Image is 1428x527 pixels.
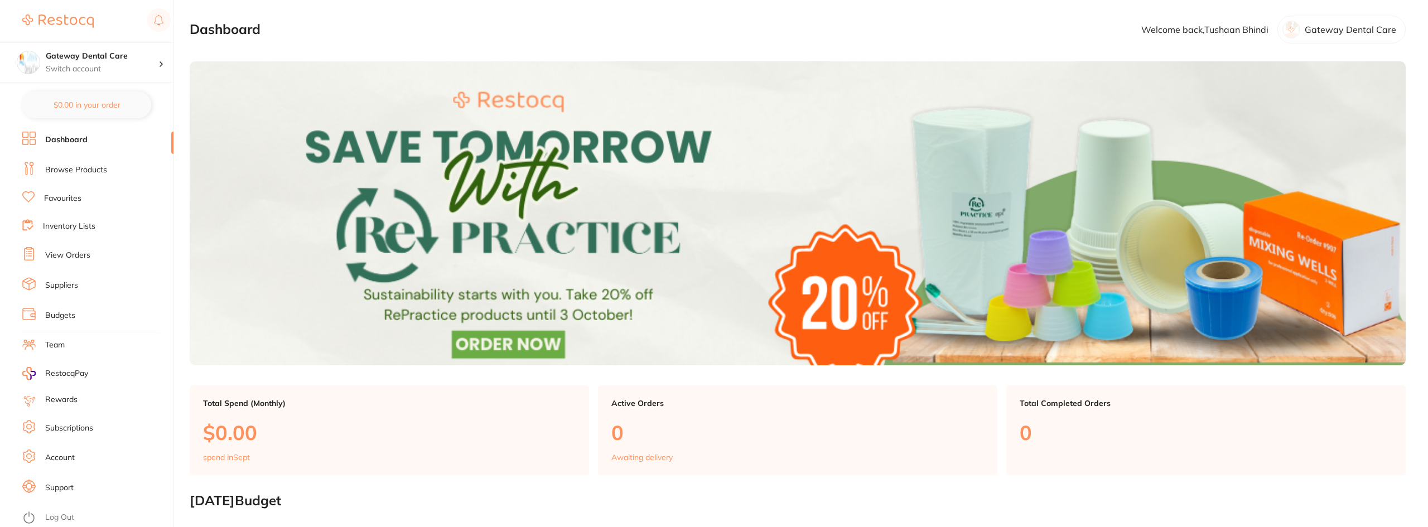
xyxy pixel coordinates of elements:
[190,385,589,476] a: Total Spend (Monthly)$0.00spend inSept
[598,385,997,476] a: Active Orders0Awaiting delivery
[45,134,88,146] a: Dashboard
[611,399,984,408] p: Active Orders
[190,61,1406,365] img: Dashboard
[45,280,78,291] a: Suppliers
[17,51,40,74] img: Gateway Dental Care
[1141,25,1268,35] p: Welcome back, Tushaan Bhindi
[43,221,95,232] a: Inventory Lists
[45,368,88,379] span: RestocqPay
[22,367,88,380] a: RestocqPay
[46,64,158,75] p: Switch account
[45,512,74,523] a: Log Out
[22,14,94,28] img: Restocq Logo
[46,51,158,62] h4: Gateway Dental Care
[22,8,94,34] a: Restocq Logo
[611,421,984,444] p: 0
[190,493,1406,509] h2: [DATE] Budget
[203,453,250,462] p: spend in Sept
[45,250,90,261] a: View Orders
[611,453,673,462] p: Awaiting delivery
[45,423,93,434] a: Subscriptions
[44,193,81,204] a: Favourites
[22,367,36,380] img: RestocqPay
[45,310,75,321] a: Budgets
[1020,421,1392,444] p: 0
[1305,25,1396,35] p: Gateway Dental Care
[45,394,78,405] a: Rewards
[45,452,75,463] a: Account
[45,340,65,351] a: Team
[45,482,74,494] a: Support
[1020,399,1392,408] p: Total Completed Orders
[22,509,170,527] button: Log Out
[203,421,576,444] p: $0.00
[22,91,151,118] button: $0.00 in your order
[203,399,576,408] p: Total Spend (Monthly)
[190,22,260,37] h2: Dashboard
[45,165,107,176] a: Browse Products
[1006,385,1406,476] a: Total Completed Orders0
